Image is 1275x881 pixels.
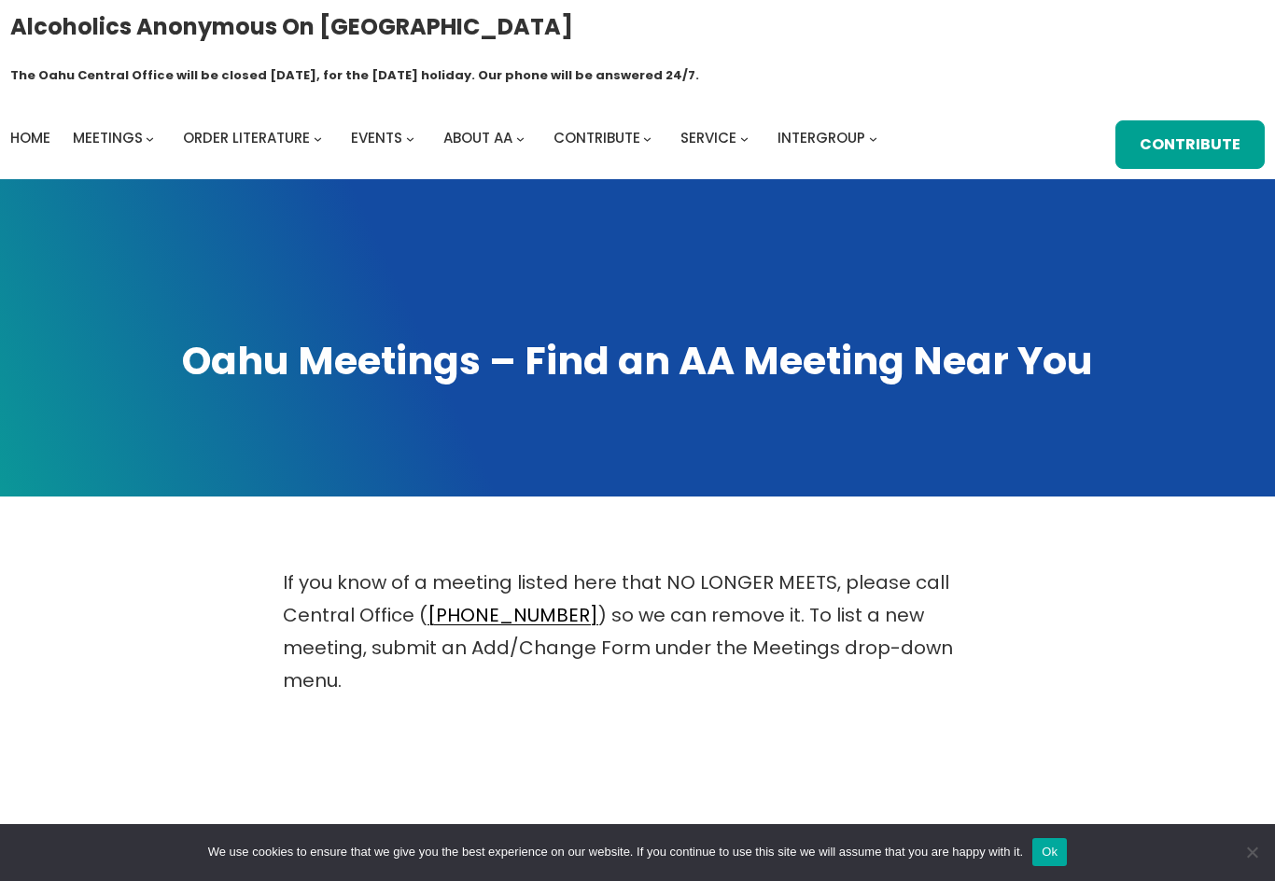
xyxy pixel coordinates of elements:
span: We use cookies to ensure that we give you the best experience on our website. If you continue to ... [208,843,1023,861]
button: Order Literature submenu [314,134,322,143]
nav: Intergroup [10,125,884,151]
span: Home [10,128,50,147]
button: Ok [1032,838,1067,866]
a: [PHONE_NUMBER] [427,602,598,628]
button: About AA submenu [516,134,525,143]
span: About AA [443,128,512,147]
button: Meetings submenu [146,134,154,143]
span: Meetings [73,128,143,147]
a: Contribute [1115,120,1266,169]
span: Contribute [553,128,640,147]
a: About AA [443,125,512,151]
button: Events submenu [406,134,414,143]
a: Service [680,125,736,151]
span: Service [680,128,736,147]
span: Order Literature [183,128,310,147]
a: Events [351,125,402,151]
p: If you know of a meeting listed here that NO LONGER MEETS, please call Central Office ( ) so we c... [283,566,992,697]
button: Service submenu [740,134,749,143]
span: Intergroup [778,128,865,147]
h1: The Oahu Central Office will be closed [DATE], for the [DATE] holiday. Our phone will be answered... [10,66,699,85]
a: Home [10,125,50,151]
a: Intergroup [778,125,865,151]
button: Intergroup submenu [869,134,877,143]
span: No [1242,843,1261,861]
a: Contribute [553,125,640,151]
h1: Oahu Meetings – Find an AA Meeting Near You [19,335,1256,387]
span: Events [351,128,402,147]
a: Alcoholics Anonymous on [GEOGRAPHIC_DATA] [10,7,573,47]
button: Contribute submenu [643,134,652,143]
a: Meetings [73,125,143,151]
